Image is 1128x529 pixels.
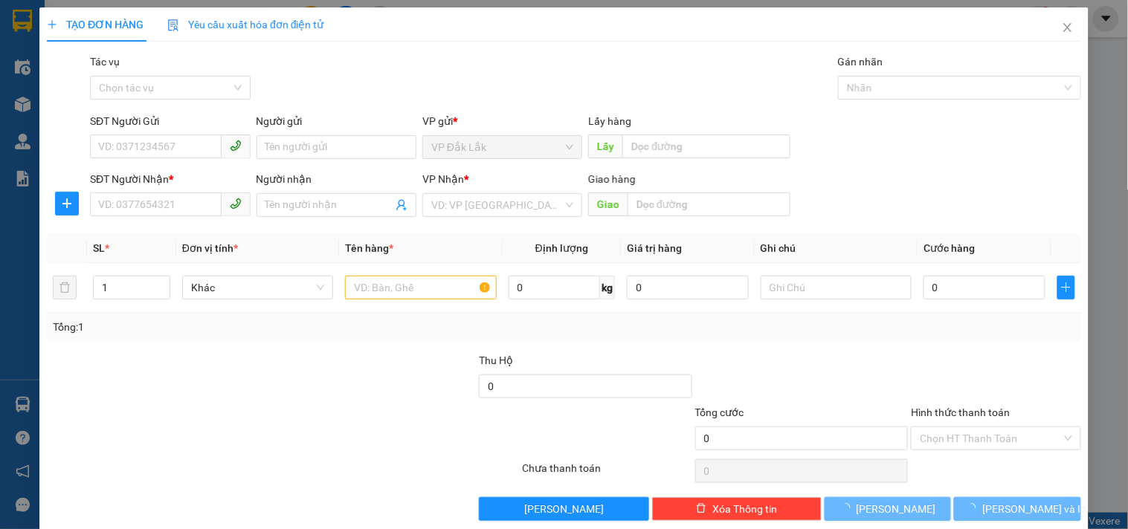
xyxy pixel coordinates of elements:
[600,276,615,299] span: kg
[1057,276,1075,299] button: plus
[257,171,416,187] div: Người nhận
[127,77,149,93] span: DĐ:
[230,140,242,152] span: phone
[1047,7,1089,49] button: Close
[589,192,628,216] span: Giao
[825,497,951,521] button: [PERSON_NAME]
[167,19,324,30] span: Yêu cầu xuất hóa đơn điện tử
[627,276,749,299] input: 0
[90,56,120,68] label: Tác vụ
[13,48,117,69] div: 0848897897
[47,19,144,30] span: TẠO ĐƠN HÀNG
[431,136,573,158] span: VP Đắk Lắk
[127,69,210,147] span: CHỢ AN SƯƠNG
[712,501,777,517] span: Xóa Thông tin
[589,173,636,185] span: Giao hàng
[911,406,1010,418] label: Hình thức thanh toán
[127,14,163,30] span: Nhận:
[53,319,436,335] div: Tổng: 1
[345,276,496,299] input: VD: Bàn, Ghế
[127,48,231,69] div: 0945231616
[90,113,250,129] div: SĐT Người Gửi
[55,192,79,215] button: plus
[1062,22,1074,33] span: close
[13,14,36,30] span: Gửi:
[755,234,918,263] th: Ghi chú
[696,503,706,515] span: delete
[627,242,682,254] span: Giá trị hàng
[191,276,324,299] span: Khác
[479,497,648,521] button: [PERSON_NAME]
[695,406,744,418] span: Tổng cước
[628,192,790,216] input: Dọc đường
[479,354,513,366] span: Thu Hộ
[521,460,693,486] div: Chưa thanh toán
[955,497,1081,521] button: [PERSON_NAME] và In
[167,19,179,31] img: icon
[127,13,231,48] div: DỌC ĐƯỜNG
[1058,282,1074,293] span: plus
[840,503,857,513] span: loading
[967,503,983,513] span: loading
[924,242,975,254] span: Cước hàng
[345,242,393,254] span: Tên hàng
[422,113,582,129] div: VP gửi
[230,198,242,210] span: phone
[652,497,822,521] button: deleteXóa Thông tin
[857,501,936,517] span: [PERSON_NAME]
[53,276,77,299] button: delete
[396,199,407,211] span: user-add
[90,171,250,187] div: SĐT Người Nhận
[524,501,604,517] span: [PERSON_NAME]
[47,19,57,30] span: plus
[761,276,912,299] input: Ghi Chú
[93,242,105,254] span: SL
[589,134,623,158] span: Lấy
[182,242,238,254] span: Đơn vị tính
[623,134,790,158] input: Dọc đường
[257,113,416,129] div: Người gửi
[983,501,1087,517] span: [PERSON_NAME] và In
[535,242,588,254] span: Định lượng
[838,56,883,68] label: Gán nhãn
[13,13,117,48] div: VP Đắk Lắk
[589,115,632,127] span: Lấy hàng
[422,173,464,185] span: VP Nhận
[56,198,78,210] span: plus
